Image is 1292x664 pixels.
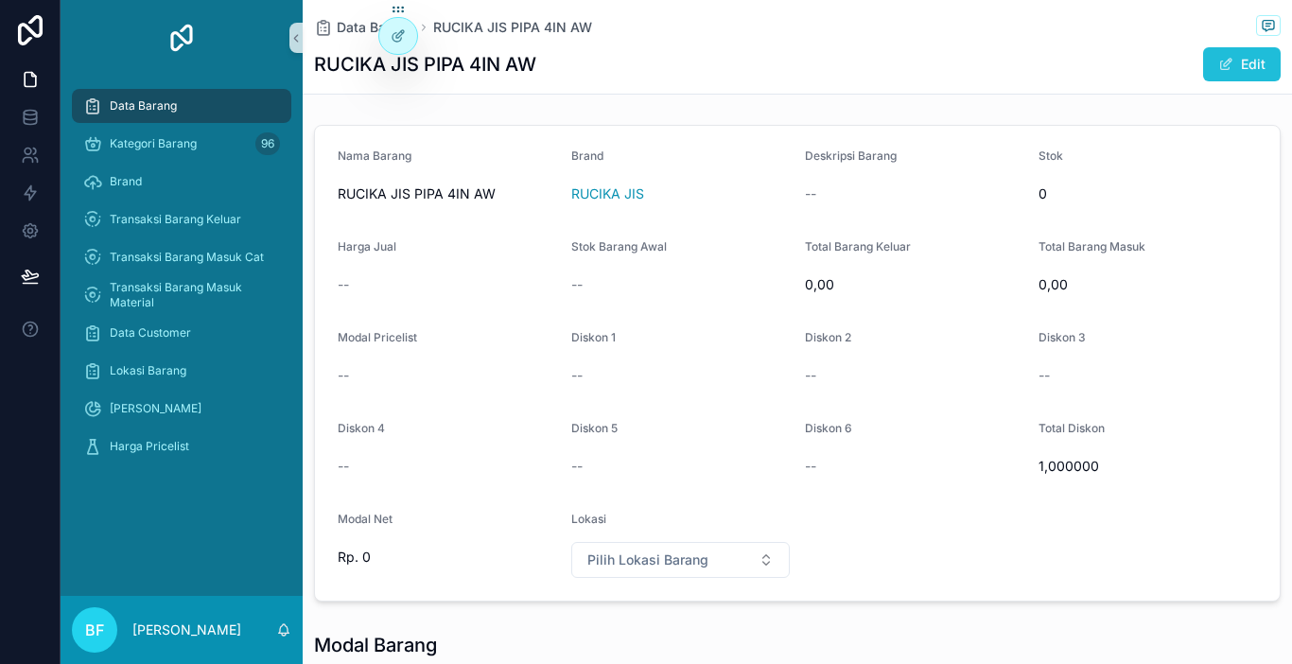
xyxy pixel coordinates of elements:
span: Harga Jual [338,239,396,253]
span: -- [571,275,583,294]
div: 96 [255,132,280,155]
a: Lokasi Barang [72,354,291,388]
span: 0,00 [1039,275,1257,294]
img: App logo [166,23,197,53]
span: Total Diskon [1039,421,1105,435]
h1: RUCIKA JIS PIPA 4IN AW [314,51,536,78]
span: Modal Net [338,512,393,526]
div: scrollable content [61,76,303,488]
a: Data Customer [72,316,291,350]
span: -- [338,457,349,476]
a: Harga Pricelist [72,429,291,463]
span: BF [85,619,104,641]
a: Brand [72,165,291,199]
span: Diskon 2 [805,330,851,344]
button: Edit [1203,47,1281,81]
span: -- [1039,366,1050,385]
p: [PERSON_NAME] [132,620,241,639]
span: Transaksi Barang Keluar [110,212,241,227]
span: -- [571,457,583,476]
span: Diskon 1 [571,330,616,344]
a: Transaksi Barang Keluar [72,202,291,236]
span: 1,000000 [1039,457,1257,476]
a: Transaksi Barang Masuk Material [72,278,291,312]
span: Diskon 6 [805,421,852,435]
span: -- [805,457,816,476]
a: RUCIKA JIS [571,184,644,203]
span: Diskon 5 [571,421,618,435]
a: Data Barang [314,18,414,37]
span: -- [805,366,816,385]
span: Stok Barang Awal [571,239,667,253]
span: -- [805,184,816,203]
button: Select Button [571,542,790,578]
span: Harga Pricelist [110,439,189,454]
span: Lokasi Barang [110,363,186,378]
span: -- [571,366,583,385]
a: Data Barang [72,89,291,123]
a: Transaksi Barang Masuk Cat [72,240,291,274]
span: Data Customer [110,325,191,341]
a: [PERSON_NAME] [72,392,291,426]
span: Transaksi Barang Masuk Material [110,280,272,310]
span: Transaksi Barang Masuk Cat [110,250,264,265]
span: Brand [571,149,603,163]
span: Diskon 3 [1039,330,1086,344]
a: RUCIKA JIS PIPA 4IN AW [433,18,592,37]
span: Brand [110,174,142,189]
span: Lokasi [571,512,606,526]
span: Data Barang [110,98,177,114]
span: -- [338,366,349,385]
span: Diskon 4 [338,421,385,435]
span: [PERSON_NAME] [110,401,201,416]
span: -- [338,275,349,294]
span: Stok [1039,149,1063,163]
h1: Modal Barang [314,632,437,658]
span: 0,00 [805,275,1023,294]
span: Data Barang [337,18,414,37]
a: Kategori Barang96 [72,127,291,161]
span: RUCIKA JIS PIPA 4IN AW [338,184,556,203]
span: 0 [1039,184,1257,203]
span: Nama Barang [338,149,411,163]
span: Total Barang Masuk [1039,239,1145,253]
span: Total Barang Keluar [805,239,911,253]
span: Modal Pricelist [338,330,417,344]
span: Deskripsi Barang [805,149,897,163]
span: Kategori Barang [110,136,197,151]
span: Pilih Lokasi Barang [587,550,708,569]
span: Rp. 0 [338,548,556,567]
